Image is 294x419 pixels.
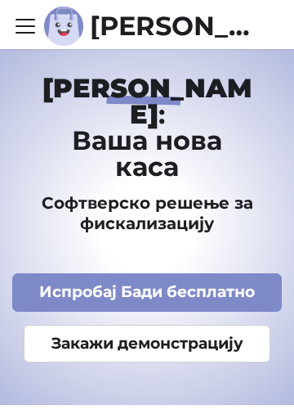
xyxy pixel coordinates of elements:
a: Закажи демонстрацију [24,325,270,363]
b: [PERSON_NAME] [90,13,268,39]
img: Лого [44,7,83,46]
a: Испробај Бади бесплатно [12,273,283,312]
h1: : Ваша нова каса [39,75,255,180]
a: Лого[PERSON_NAME] [44,7,268,46]
h3: Софтверско решење за фискализацију [39,193,255,234]
button: Toggle navigation bar [13,14,38,38]
strong: [PERSON_NAME] [42,72,252,130]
